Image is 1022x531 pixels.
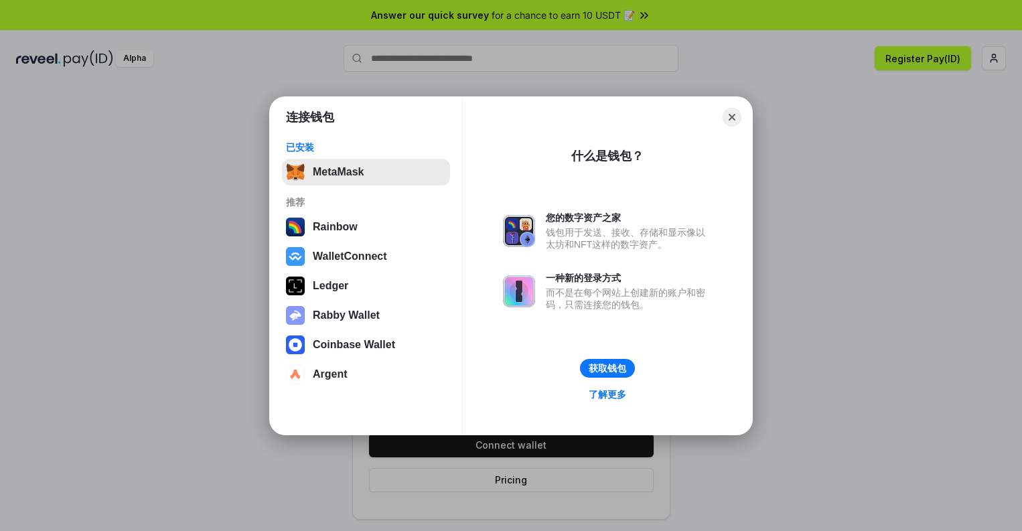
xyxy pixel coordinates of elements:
img: svg+xml,%3Csvg%20xmlns%3D%22http%3A%2F%2Fwww.w3.org%2F2000%2Fsvg%22%20fill%3D%22none%22%20viewBox... [503,215,535,247]
img: svg+xml,%3Csvg%20width%3D%2228%22%20height%3D%2228%22%20viewBox%3D%220%200%2028%2028%22%20fill%3D... [286,365,305,384]
div: Argent [313,368,348,380]
img: svg+xml,%3Csvg%20width%3D%2228%22%20height%3D%2228%22%20viewBox%3D%220%200%2028%2028%22%20fill%3D... [286,335,305,354]
img: svg+xml,%3Csvg%20width%3D%2228%22%20height%3D%2228%22%20viewBox%3D%220%200%2028%2028%22%20fill%3D... [286,247,305,266]
img: svg+xml,%3Csvg%20width%3D%22120%22%20height%3D%22120%22%20viewBox%3D%220%200%20120%20120%22%20fil... [286,218,305,236]
div: 推荐 [286,196,446,208]
button: MetaMask [282,159,450,185]
img: svg+xml,%3Csvg%20xmlns%3D%22http%3A%2F%2Fwww.w3.org%2F2000%2Fsvg%22%20fill%3D%22none%22%20viewBox... [286,306,305,325]
img: svg+xml,%3Csvg%20xmlns%3D%22http%3A%2F%2Fwww.w3.org%2F2000%2Fsvg%22%20width%3D%2228%22%20height%3... [286,277,305,295]
div: 您的数字资产之家 [546,212,712,224]
button: Rabby Wallet [282,302,450,329]
button: WalletConnect [282,243,450,270]
div: 已安装 [286,141,446,153]
div: Rabby Wallet [313,309,380,321]
div: Ledger [313,280,348,292]
h1: 连接钱包 [286,109,334,125]
div: 什么是钱包？ [571,148,644,164]
button: 获取钱包 [580,359,635,378]
div: Rainbow [313,221,358,233]
a: 了解更多 [581,386,634,403]
div: Coinbase Wallet [313,339,395,351]
div: 获取钱包 [589,362,626,374]
img: svg+xml,%3Csvg%20fill%3D%22none%22%20height%3D%2233%22%20viewBox%3D%220%200%2035%2033%22%20width%... [286,163,305,181]
img: svg+xml,%3Csvg%20xmlns%3D%22http%3A%2F%2Fwww.w3.org%2F2000%2Fsvg%22%20fill%3D%22none%22%20viewBox... [503,275,535,307]
button: Argent [282,361,450,388]
div: 了解更多 [589,388,626,400]
div: MetaMask [313,166,364,178]
button: Coinbase Wallet [282,331,450,358]
div: 一种新的登录方式 [546,272,712,284]
button: Ledger [282,273,450,299]
div: 而不是在每个网站上创建新的账户和密码，只需连接您的钱包。 [546,287,712,311]
div: 钱包用于发送、接收、存储和显示像以太坊和NFT这样的数字资产。 [546,226,712,250]
div: WalletConnect [313,250,387,262]
button: Close [723,108,741,127]
button: Rainbow [282,214,450,240]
